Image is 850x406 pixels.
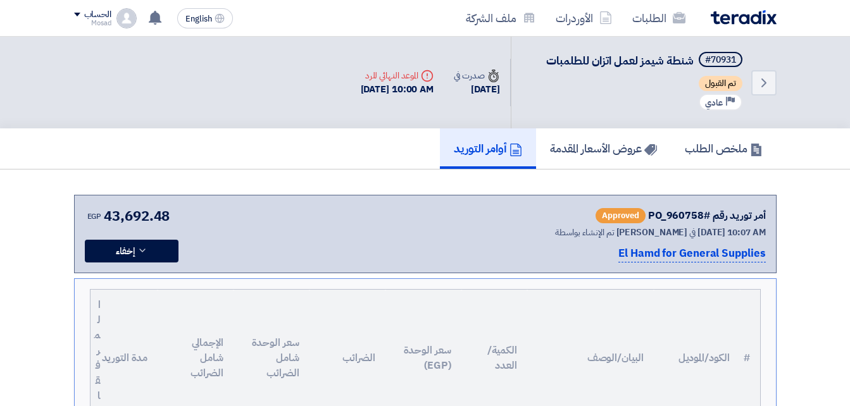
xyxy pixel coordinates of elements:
button: إخفاء [85,240,178,262]
span: Approved [596,208,646,223]
h5: شنطة شيمز لعمل اتزان للطلمبات [546,52,745,70]
span: 43,692.48 [104,206,170,226]
div: Mosad [74,20,111,27]
span: English [185,15,212,23]
button: English [177,8,233,28]
p: El Hamd for General Supplies [618,245,765,262]
span: شنطة شيمز لعمل اتزان للطلمبات [546,52,694,69]
span: [DATE] 10:07 AM [697,226,766,239]
span: تم الإنشاء بواسطة [555,226,614,239]
div: أمر توريد رقم #PO_960758 [648,208,766,223]
a: ملف الشركة [456,3,546,33]
div: [DATE] 10:00 AM [361,82,434,97]
div: [DATE] [454,82,499,97]
div: #70931 [705,56,736,65]
div: الحساب [84,9,111,20]
div: الموعد النهائي للرد [361,69,434,82]
img: Teradix logo [711,10,777,25]
a: الأوردرات [546,3,622,33]
a: ملخص الطلب [671,128,777,169]
a: عروض الأسعار المقدمة [536,128,671,169]
span: عادي [705,97,723,109]
div: صدرت في [454,69,499,82]
a: أوامر التوريد [440,128,536,169]
h5: ملخص الطلب [685,141,763,156]
span: تم القبول [699,76,742,91]
span: في [689,226,696,239]
span: EGP [87,211,102,222]
a: الطلبات [622,3,696,33]
h5: أوامر التوريد [454,141,522,156]
span: [PERSON_NAME] [616,226,688,239]
h5: عروض الأسعار المقدمة [550,141,657,156]
img: profile_test.png [116,8,137,28]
